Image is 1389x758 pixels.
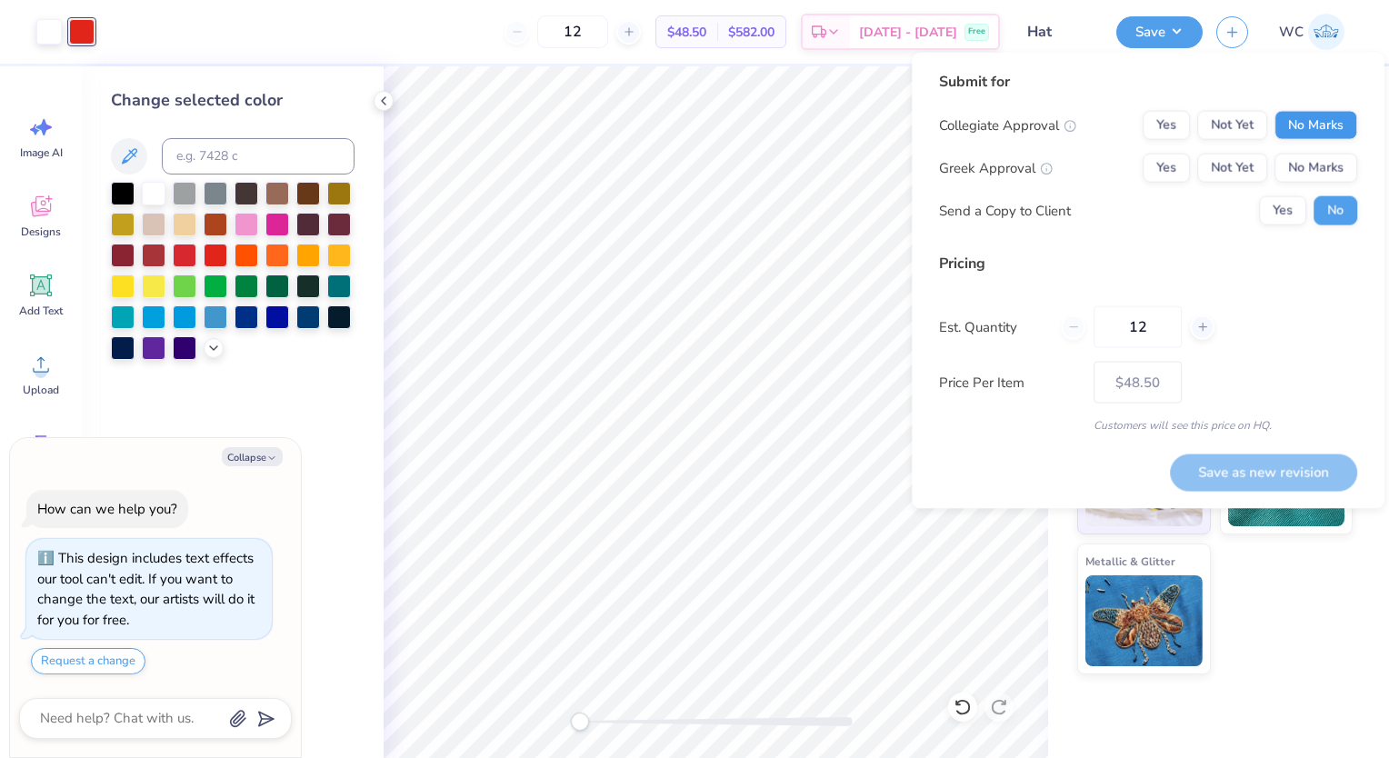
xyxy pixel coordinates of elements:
div: Submit for [939,71,1357,93]
span: WC [1279,22,1304,43]
div: Customers will see this price on HQ. [939,417,1357,434]
span: Metallic & Glitter [1085,552,1175,571]
span: $582.00 [728,23,774,42]
div: How can we help you? [37,500,177,518]
span: Free [968,25,985,38]
span: Image AI [20,145,63,160]
button: No [1314,196,1357,225]
div: Greek Approval [939,157,1053,178]
img: Metallic & Glitter [1085,575,1203,666]
span: Add Text [19,304,63,318]
img: William Coughenour [1308,14,1344,50]
a: WC [1271,14,1353,50]
input: e.g. 7428 c [162,138,355,175]
span: [DATE] - [DATE] [859,23,957,42]
input: Untitled Design [1014,14,1103,50]
button: Yes [1259,196,1306,225]
button: No Marks [1274,154,1357,183]
input: – – [537,15,608,48]
button: Yes [1143,111,1190,140]
button: Not Yet [1197,111,1267,140]
button: Request a change [31,648,145,674]
button: Not Yet [1197,154,1267,183]
div: Pricing [939,253,1357,274]
button: No Marks [1274,111,1357,140]
div: Change selected color [111,88,355,113]
button: Save [1116,16,1203,48]
label: Est. Quantity [939,316,1047,337]
span: Upload [23,383,59,397]
button: Yes [1143,154,1190,183]
div: This design includes text effects our tool can't edit. If you want to change the text, our artist... [37,549,255,629]
div: Accessibility label [571,713,589,731]
span: $48.50 [667,23,706,42]
div: Send a Copy to Client [939,200,1071,221]
input: – – [1094,306,1182,348]
span: Designs [21,224,61,239]
button: Collapse [222,447,283,466]
label: Price Per Item [939,372,1080,393]
div: Collegiate Approval [939,115,1076,135]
